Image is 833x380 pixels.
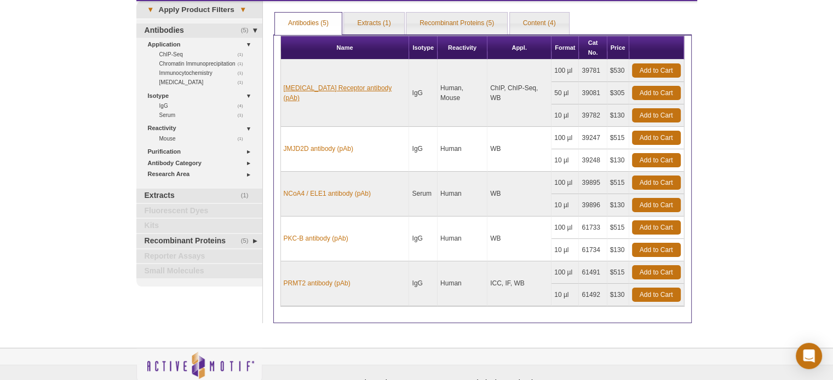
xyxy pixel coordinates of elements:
[551,149,579,172] td: 10 µl
[136,234,262,248] a: (5)Recombinant Proteins
[148,157,256,169] a: Antibody Category
[607,149,629,172] td: $130
[632,176,681,190] a: Add to Cart
[438,261,487,306] td: Human
[579,194,607,217] td: 39896
[281,36,410,60] th: Name
[406,13,507,34] a: Recombinant Proteins (5)
[438,172,487,217] td: Human
[241,189,255,203] span: (1)
[136,219,262,233] a: Kits
[487,261,551,306] td: ICC, IF, WB
[159,78,249,87] a: (1)[MEDICAL_DATA]
[284,189,371,198] a: NCoA4 / ELE1 antibody (pAb)
[438,127,487,172] td: Human
[632,86,681,100] a: Add to Cart
[632,243,681,257] a: Add to Cart
[241,234,255,248] span: (5)
[632,265,681,279] a: Add to Cart
[438,60,487,127] td: Human, Mouse
[148,122,256,134] a: Reactivity
[551,36,579,60] th: Format
[607,261,629,284] td: $515
[275,13,342,34] a: Antibodies (5)
[136,249,262,264] a: Reporter Assays
[238,134,249,143] span: (1)
[632,153,681,167] a: Add to Cart
[607,36,629,60] th: Price
[607,194,629,217] td: $130
[238,78,249,87] span: (1)
[551,239,579,261] td: 10 µl
[607,82,629,104] td: $305
[409,36,438,60] th: Isotype
[607,104,629,127] td: $130
[551,172,579,194] td: 100 µl
[607,172,629,194] td: $515
[487,217,551,261] td: WB
[510,13,569,34] a: Content (4)
[409,127,438,172] td: IgG
[136,24,262,38] a: (5)Antibodies
[607,60,629,82] td: $530
[632,198,681,212] a: Add to Cart
[284,144,353,154] a: JMJD2D antibody (pAb)
[551,82,579,104] td: 50 µl
[344,13,404,34] a: Extracts (1)
[438,36,487,60] th: Reactivity
[148,146,256,157] a: Purification
[487,60,551,127] td: ChIP, ChIP-Seq, WB
[409,172,438,217] td: Serum
[551,284,579,306] td: 10 µl
[579,36,607,60] th: Cat No.
[632,108,681,122] a: Add to Cart
[551,217,579,239] td: 100 µl
[632,131,681,145] a: Add to Cart
[579,239,607,261] td: 61734
[159,110,249,120] a: (1)Serum
[409,261,438,306] td: IgG
[148,90,256,102] a: Isotype
[579,172,607,194] td: 39895
[551,104,579,127] td: 10 µl
[487,36,551,60] th: Appl.
[607,217,629,239] td: $515
[159,59,249,68] a: (1)Chromatin Immunoprecipitation
[607,239,629,261] td: $130
[142,5,159,15] span: ▾
[579,261,607,284] td: 61491
[579,82,607,104] td: 39081
[632,63,681,78] a: Add to Cart
[607,127,629,149] td: $515
[796,343,822,369] div: Open Intercom Messenger
[551,60,579,82] td: 100 µl
[632,220,681,235] a: Add to Cart
[148,39,256,50] a: Application
[579,104,607,127] td: 39782
[136,204,262,218] a: Fluorescent Dyes
[487,172,551,217] td: WB
[579,149,607,172] td: 39248
[579,217,607,239] td: 61733
[579,284,607,306] td: 61492
[238,59,249,68] span: (1)
[148,168,256,180] a: Research Area
[551,261,579,284] td: 100 µl
[234,5,251,15] span: ▾
[409,217,438,261] td: IgG
[159,68,249,78] a: (1)Immunocytochemistry
[238,68,249,78] span: (1)
[238,101,249,110] span: (4)
[159,50,249,59] a: (1)ChIP-Seq
[551,127,579,149] td: 100 µl
[551,194,579,217] td: 10 µl
[159,134,249,143] a: (1)Mouse
[136,189,262,203] a: (1)Extracts
[284,233,348,243] a: PKC-B antibody (pAb)
[136,1,262,19] a: ▾Apply Product Filters▾
[579,127,607,149] td: 39247
[284,83,406,103] a: [MEDICAL_DATA] Receptor antibody (pAb)
[607,284,629,306] td: $130
[284,278,351,288] a: PRMT2 antibody (pAb)
[632,288,681,302] a: Add to Cart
